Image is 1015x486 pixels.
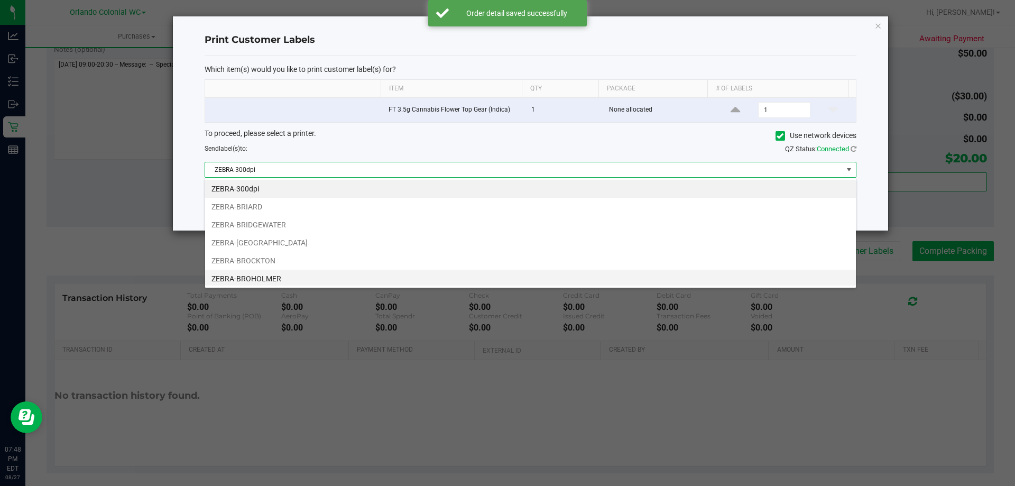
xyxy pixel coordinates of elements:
[382,98,525,122] td: FT 3.5g Cannabis Flower Top Gear (Indica)
[817,145,849,153] span: Connected
[219,145,240,152] span: label(s)
[522,80,598,98] th: Qty
[205,180,856,198] li: ZEBRA-300dpi
[205,162,843,177] span: ZEBRA-300dpi
[525,98,603,122] td: 1
[205,33,856,47] h4: Print Customer Labels
[455,8,579,19] div: Order detail saved successfully
[205,198,856,216] li: ZEBRA-BRIARD
[603,98,713,122] td: None allocated
[598,80,707,98] th: Package
[205,270,856,288] li: ZEBRA-BROHOLMER
[381,80,522,98] th: Item
[205,216,856,234] li: ZEBRA-BRIDGEWATER
[785,145,856,153] span: QZ Status:
[11,401,42,433] iframe: Resource center
[205,234,856,252] li: ZEBRA-[GEOGRAPHIC_DATA]
[205,65,856,74] p: Which item(s) would you like to print customer label(s) for?
[205,252,856,270] li: ZEBRA-BROCKTON
[197,128,864,144] div: To proceed, please select a printer.
[707,80,848,98] th: # of labels
[205,145,247,152] span: Send to:
[776,130,856,141] label: Use network devices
